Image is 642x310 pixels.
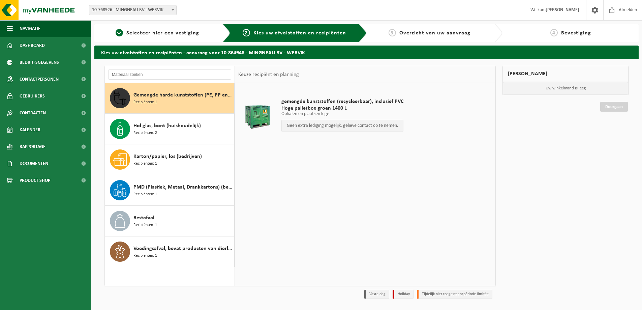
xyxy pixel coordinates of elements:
[20,88,45,105] span: Gebruikers
[502,66,629,82] div: [PERSON_NAME]
[399,30,470,36] span: Overzicht van uw aanvraag
[20,20,40,37] span: Navigatie
[20,172,50,189] span: Product Shop
[550,29,558,36] span: 4
[20,105,46,121] span: Contracten
[243,29,250,36] span: 2
[20,121,40,138] span: Kalender
[364,290,389,299] li: Vaste dag
[281,98,403,105] span: gemengde kunststoffen (recycleerbaar), inclusief PVC
[133,122,201,130] span: Hol glas, bont (huishoudelijk)
[20,155,48,172] span: Documenten
[133,191,157,198] span: Recipiënten: 1
[133,152,202,161] span: Karton/papier, los (bedrijven)
[503,82,628,95] p: Uw winkelmand is leeg
[133,99,157,106] span: Recipiënten: 1
[281,112,403,116] p: Ophalen en plaatsen lege
[133,183,233,191] span: PMD (Plastiek, Metaal, Drankkartons) (bedrijven)
[89,5,176,15] span: 10-768926 - MINGNEAU BV - WERVIK
[600,102,628,112] a: Doorgaan
[20,37,45,54] span: Dashboard
[281,105,403,112] span: Hoge palletbox groen 1400 L
[235,66,302,83] div: Keuze recipiënt en planning
[133,91,233,99] span: Gemengde harde kunststoffen (PE, PP en PVC), recycleerbaar (industrieel)
[98,29,217,37] a: 1Selecteer hier een vestiging
[108,69,231,80] input: Materiaal zoeken
[133,253,157,259] span: Recipiënten: 1
[389,29,396,36] span: 3
[105,236,235,267] button: Voedingsafval, bevat producten van dierlijke oorsprong, onverpakt, categorie 3 Recipiënten: 1
[20,71,59,88] span: Contactpersonen
[116,29,123,36] span: 1
[126,30,199,36] span: Selecteer hier een vestiging
[105,114,235,144] button: Hol glas, bont (huishoudelijk) Recipiënten: 2
[133,161,157,167] span: Recipiënten: 1
[105,83,235,114] button: Gemengde harde kunststoffen (PE, PP en PVC), recycleerbaar (industrieel) Recipiënten: 1
[133,130,157,136] span: Recipiënten: 2
[285,123,400,128] p: Geen extra lediging mogelijk, gelieve contact op te nemen.
[393,290,414,299] li: Holiday
[133,214,154,222] span: Restafval
[546,7,579,12] strong: [PERSON_NAME]
[89,5,177,15] span: 10-768926 - MINGNEAU BV - WERVIK
[133,245,233,253] span: Voedingsafval, bevat producten van dierlijke oorsprong, onverpakt, categorie 3
[417,290,492,299] li: Tijdelijk niet toegestaan/période limitée
[20,138,45,155] span: Rapportage
[105,206,235,236] button: Restafval Recipiënten: 1
[253,30,346,36] span: Kies uw afvalstoffen en recipiënten
[94,46,639,59] h2: Kies uw afvalstoffen en recipiënten - aanvraag voor 10-864946 - MINGNEAU BV - WERVIK
[105,144,235,175] button: Karton/papier, los (bedrijven) Recipiënten: 1
[561,30,591,36] span: Bevestiging
[105,175,235,206] button: PMD (Plastiek, Metaal, Drankkartons) (bedrijven) Recipiënten: 1
[133,222,157,228] span: Recipiënten: 1
[20,54,59,71] span: Bedrijfsgegevens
